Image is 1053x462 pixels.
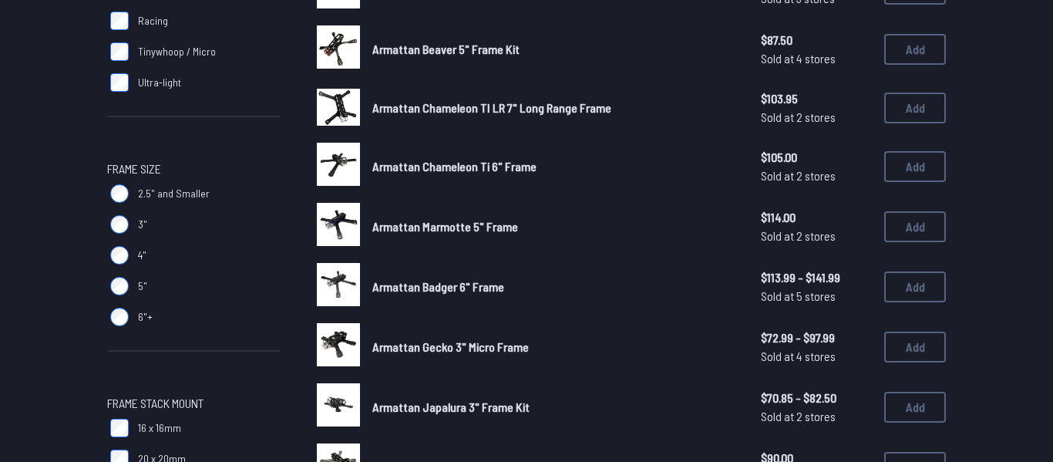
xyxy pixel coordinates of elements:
a: image [317,203,360,251]
input: Racing [110,12,129,30]
a: image [317,86,360,130]
a: Armattan Chameleon Ti 6" Frame [372,157,736,176]
span: Armattan Beaver 5" Frame Kit [372,42,520,56]
span: 3" [138,217,147,232]
input: 16 x 16mm [110,419,129,437]
input: 2.5" and Smaller [110,184,129,203]
span: $105.00 [761,148,872,167]
span: 5" [138,278,147,294]
span: Armattan Marmotte 5" Frame [372,219,518,234]
span: $103.95 [761,89,872,108]
a: image [317,263,360,311]
a: Armattan Japalura 3" Frame Kit [372,398,736,416]
img: image [317,323,360,366]
a: Armattan Badger 6" Frame [372,278,736,296]
img: image [317,89,360,126]
span: $87.50 [761,31,872,49]
input: 3" [110,215,129,234]
span: 2.5" and Smaller [138,186,210,201]
a: Armattan Chameleon TI LR 7" Long Range Frame [372,99,736,117]
a: Armattan Gecko 3" Micro Frame [372,338,736,356]
span: 4" [138,248,146,263]
span: 6"+ [138,309,153,325]
span: Armattan Gecko 3" Micro Frame [372,339,529,354]
a: Armattan Marmotte 5" Frame [372,218,736,236]
span: Armattan Badger 6" Frame [372,279,504,294]
span: Frame Size [107,160,161,178]
a: image [317,25,360,73]
button: Add [884,271,946,302]
span: Sold at 2 stores [761,407,872,426]
span: Sold at 2 stores [761,227,872,245]
input: Tinywhoop / Micro [110,42,129,61]
button: Add [884,332,946,363]
span: Racing [138,13,168,29]
input: Ultra-light [110,73,129,92]
a: image [317,143,360,191]
button: Add [884,211,946,242]
span: Sold at 2 stores [761,108,872,126]
img: image [317,143,360,186]
input: 5" [110,277,129,295]
img: image [317,25,360,69]
img: image [317,203,360,246]
span: $114.00 [761,208,872,227]
span: Ultra-light [138,75,181,90]
span: Armattan Chameleon TI LR 7" Long Range Frame [372,100,611,115]
span: Sold at 4 stores [761,347,872,366]
span: Frame Stack Mount [107,394,204,413]
span: Sold at 5 stores [761,287,872,305]
a: Armattan Beaver 5" Frame Kit [372,40,736,59]
span: Armattan Japalura 3" Frame Kit [372,400,530,414]
span: 16 x 16mm [138,420,181,436]
button: Add [884,151,946,182]
span: $70.85 - $82.50 [761,389,872,407]
span: $72.99 - $97.99 [761,329,872,347]
span: Tinywhoop / Micro [138,44,216,59]
span: Sold at 4 stores [761,49,872,68]
a: image [317,323,360,371]
span: Armattan Chameleon Ti 6" Frame [372,159,537,174]
button: Add [884,34,946,65]
button: Add [884,93,946,123]
input: 4" [110,246,129,265]
a: image [317,383,360,431]
span: Sold at 2 stores [761,167,872,185]
button: Add [884,392,946,423]
img: image [317,263,360,306]
img: image [317,383,360,427]
input: 6"+ [110,308,129,326]
span: $113.99 - $141.99 [761,268,872,287]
